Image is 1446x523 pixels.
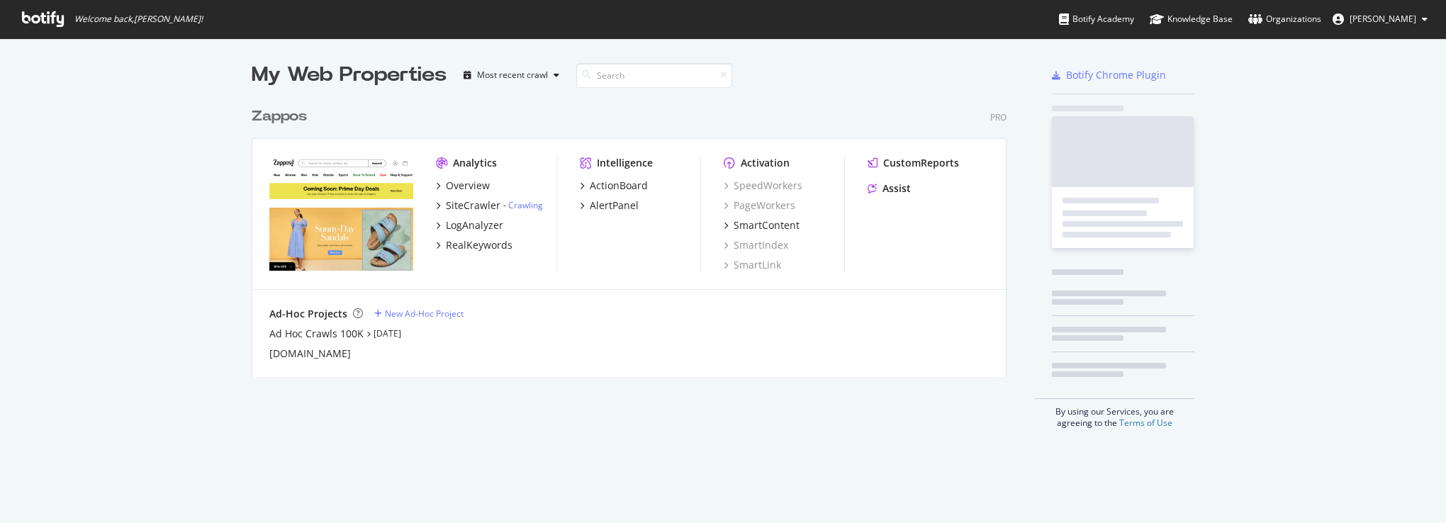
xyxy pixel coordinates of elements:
div: Botify Chrome Plugin [1066,68,1166,82]
a: New Ad-Hoc Project [374,308,464,320]
a: SpeedWorkers [724,179,802,193]
a: SmartIndex [724,238,788,252]
div: - [503,199,543,211]
a: [DOMAIN_NAME] [269,347,351,361]
div: Intelligence [597,156,653,170]
a: SmartContent [724,218,800,232]
a: Ad Hoc Crawls 100K [269,327,364,341]
div: LogAnalyzer [446,218,503,232]
a: LogAnalyzer [436,218,503,232]
button: [PERSON_NAME] [1321,8,1439,30]
div: AlertPanel [590,198,639,213]
a: CustomReports [868,156,959,170]
a: SmartLink [724,258,781,272]
div: Pro [990,111,1007,123]
a: PageWorkers [724,198,795,213]
span: Welcome back, [PERSON_NAME] ! [74,13,203,25]
a: ActionBoard [580,179,648,193]
a: Assist [868,181,911,196]
input: Search [576,63,732,88]
a: Terms of Use [1119,417,1172,429]
a: Overview [436,179,490,193]
div: Analytics [453,156,497,170]
div: Organizations [1248,12,1321,26]
div: grid [252,89,1018,377]
div: Ad-Hoc Projects [269,307,347,321]
div: CustomReports [883,156,959,170]
div: My Web Properties [252,61,447,89]
a: RealKeywords [436,238,512,252]
div: Overview [446,179,490,193]
a: Crawling [508,199,543,211]
button: Most recent crawl [458,64,565,86]
div: Most recent crawl [477,71,548,79]
div: Activation [741,156,790,170]
a: Zappos [252,106,313,127]
div: Botify Academy [1059,12,1134,26]
span: Robert Avila [1350,13,1416,25]
div: SmartContent [734,218,800,232]
div: SiteCrawler [446,198,500,213]
div: Knowledge Base [1150,12,1233,26]
a: AlertPanel [580,198,639,213]
div: Assist [882,181,911,196]
div: New Ad-Hoc Project [385,308,464,320]
div: ActionBoard [590,179,648,193]
div: Zappos [252,106,307,127]
div: By using our Services, you are agreeing to the [1034,398,1194,429]
img: zappos.com [269,156,413,271]
div: RealKeywords [446,238,512,252]
a: [DATE] [374,327,401,339]
a: Botify Chrome Plugin [1052,68,1166,82]
a: SiteCrawler- Crawling [436,198,543,213]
